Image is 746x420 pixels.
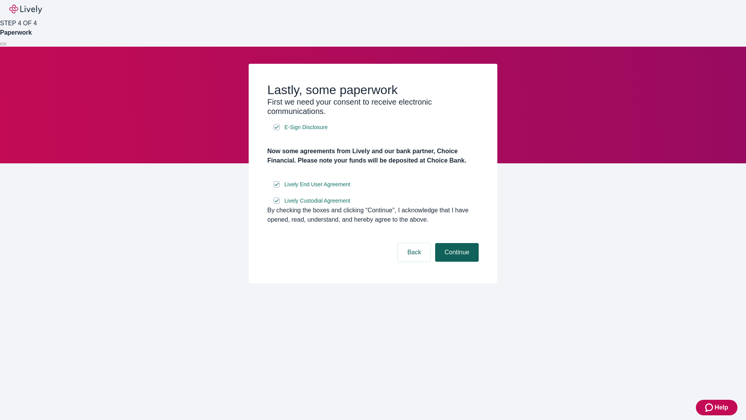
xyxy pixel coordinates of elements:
h2: Lastly, some paperwork [267,82,479,97]
h3: First we need your consent to receive electronic communications. [267,97,479,116]
svg: Zendesk support icon [705,403,715,412]
a: e-sign disclosure document [283,196,352,206]
span: E-Sign Disclosure [284,123,328,131]
button: Zendesk support iconHelp [696,400,737,415]
a: e-sign disclosure document [283,180,352,189]
span: Lively End User Agreement [284,180,350,189]
button: Continue [435,243,479,262]
span: Help [715,403,728,412]
button: Back [398,243,431,262]
a: e-sign disclosure document [283,122,329,132]
div: By checking the boxes and clicking “Continue", I acknowledge that I have opened, read, understand... [267,206,479,224]
span: Lively Custodial Agreement [284,197,350,205]
h4: Now some agreements from Lively and our bank partner, Choice Financial. Please note your funds wi... [267,147,479,165]
img: Lively [9,5,42,14]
